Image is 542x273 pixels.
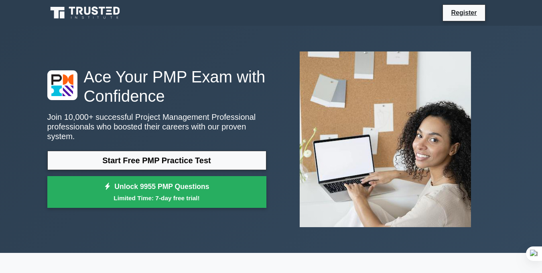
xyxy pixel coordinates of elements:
h1: Ace Your PMP Exam with Confidence [47,67,266,106]
a: Register [446,8,481,18]
a: Start Free PMP Practice Test [47,151,266,170]
small: Limited Time: 7-day free trial! [57,193,256,203]
a: Unlock 9955 PMP QuestionsLimited Time: 7-day free trial! [47,176,266,208]
p: Join 10,000+ successful Project Management Professional professionals who boosted their careers w... [47,112,266,141]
